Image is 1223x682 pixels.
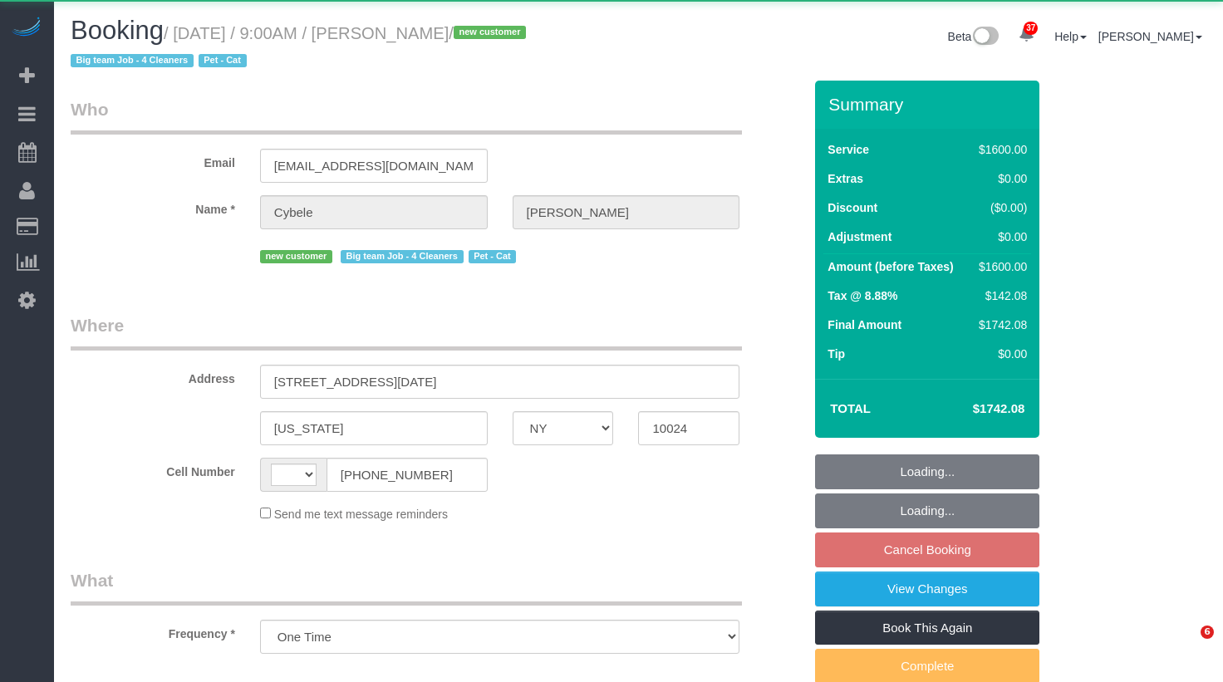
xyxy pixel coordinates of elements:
[974,199,1027,216] div: ($0.00)
[58,365,248,387] label: Address
[1098,30,1202,43] a: [PERSON_NAME]
[828,228,891,245] label: Adjustment
[1024,22,1038,35] span: 37
[1054,30,1087,43] a: Help
[828,95,1031,114] h3: Summary
[974,287,1027,304] div: $142.08
[828,316,901,333] label: Final Amount
[454,26,526,39] span: new customer
[469,250,517,263] span: Pet - Cat
[260,250,332,263] span: new customer
[71,24,531,71] small: / [DATE] / 9:00AM / [PERSON_NAME]
[815,611,1039,645] a: Book This Again
[71,97,742,135] legend: Who
[71,16,164,45] span: Booking
[274,508,448,521] span: Send me text message reminders
[638,411,739,445] input: Zip Code
[948,30,1000,43] a: Beta
[1201,626,1214,639] span: 6
[199,54,247,67] span: Pet - Cat
[828,346,845,362] label: Tip
[974,316,1027,333] div: $1742.08
[974,170,1027,187] div: $0.00
[830,401,871,415] strong: Total
[58,458,248,480] label: Cell Number
[828,258,953,275] label: Amount (before Taxes)
[1167,626,1206,665] iframe: Intercom live chat
[71,54,194,67] span: Big team Job - 4 Cleaners
[10,17,43,40] img: Automaid Logo
[58,149,248,171] label: Email
[58,195,248,218] label: Name *
[974,258,1027,275] div: $1600.00
[58,620,248,642] label: Frequency *
[974,228,1027,245] div: $0.00
[828,170,863,187] label: Extras
[828,199,877,216] label: Discount
[815,572,1039,606] a: View Changes
[974,141,1027,158] div: $1600.00
[974,346,1027,362] div: $0.00
[513,195,740,229] input: Last Name
[828,287,897,304] label: Tax @ 8.88%
[71,313,742,351] legend: Where
[341,250,464,263] span: Big team Job - 4 Cleaners
[1010,17,1043,53] a: 37
[971,27,999,48] img: New interface
[260,411,488,445] input: City
[260,149,488,183] input: Email
[260,195,488,229] input: First Name
[327,458,488,492] input: Cell Number
[924,402,1024,416] h4: $1742.08
[71,568,742,606] legend: What
[828,141,869,158] label: Service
